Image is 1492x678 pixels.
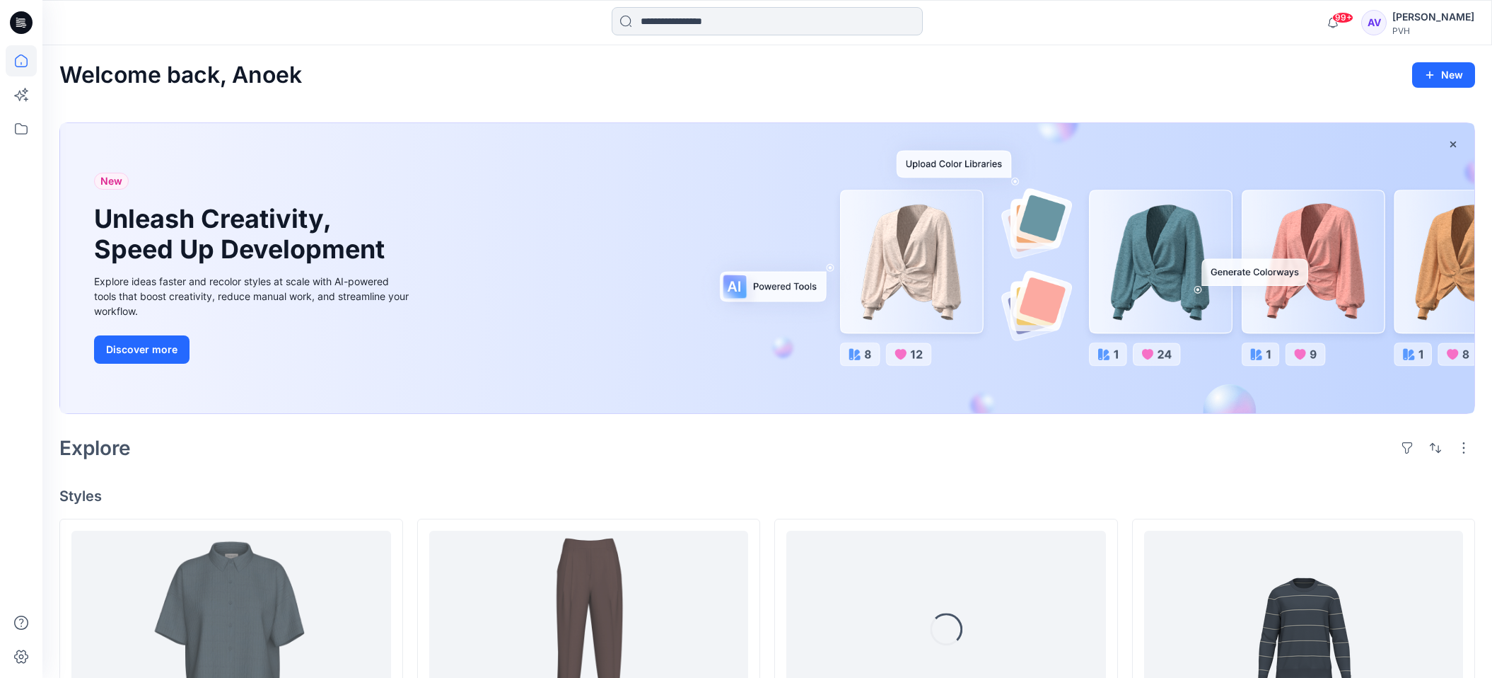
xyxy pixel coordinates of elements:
[1361,10,1387,35] div: AV
[94,274,412,318] div: Explore ideas faster and recolor styles at scale with AI-powered tools that boost creativity, red...
[1332,12,1353,23] span: 99+
[59,488,1475,505] h4: Styles
[59,62,302,88] h2: Welcome back, Anoek
[94,335,412,364] a: Discover more
[1392,8,1474,25] div: [PERSON_NAME]
[59,437,131,459] h2: Explore
[94,204,391,265] h1: Unleash Creativity, Speed Up Development
[94,335,190,364] button: Discover more
[1392,25,1474,36] div: PVH
[100,173,122,190] span: New
[1412,62,1475,88] button: New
